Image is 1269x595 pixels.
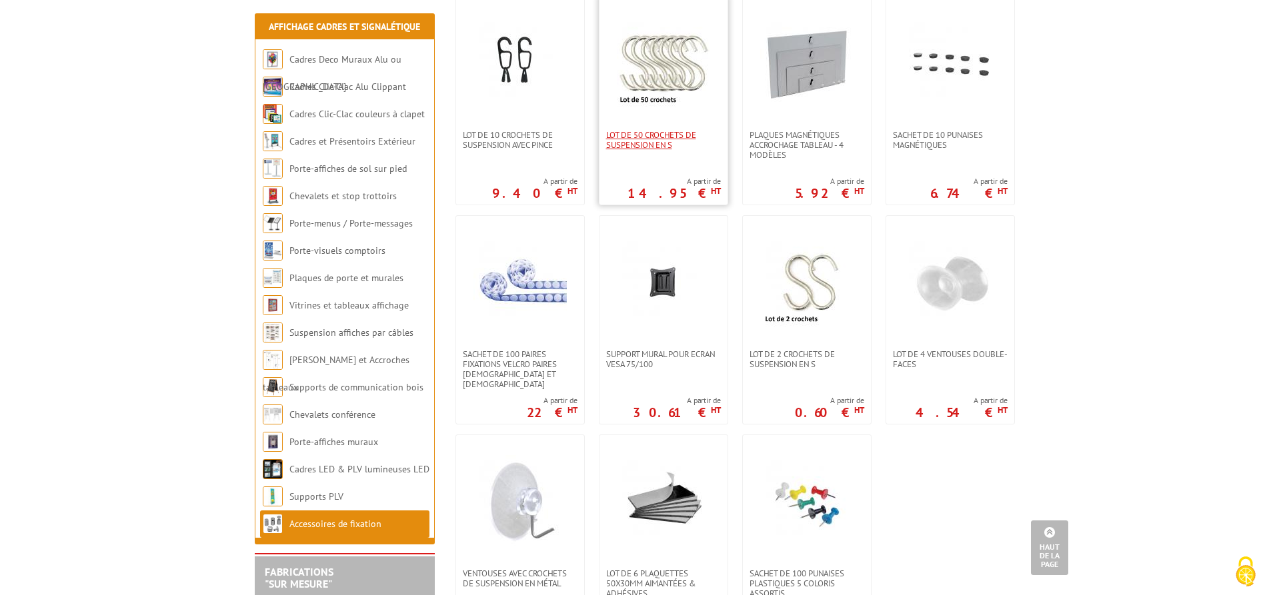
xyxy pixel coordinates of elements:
a: Cadres Clic-Clac couleurs à clapet [289,108,425,120]
span: Support mural pour Ecran VESA 75/100 [606,349,721,369]
span: Lot de 50 crochets de suspension en S [606,130,721,150]
a: [PERSON_NAME] et Accroches tableaux [263,354,409,393]
img: Porte-affiches de sol sur pied [263,159,283,179]
sup: HT [854,185,864,197]
img: Cadres LED & PLV lumineuses LED [263,459,283,479]
a: Cadres Deco Muraux Alu ou [GEOGRAPHIC_DATA] [263,53,401,93]
img: Support mural pour Ecran VESA 75/100 [617,236,710,329]
img: Sachet de 10 punaises magnétiques [904,17,997,110]
span: Lot de 10 crochets de suspension avec pince [463,130,577,150]
img: Lot de 6 plaquettes 50X30mm aimantées & adhésives [617,455,710,548]
img: Cadres et Présentoirs Extérieur [263,131,283,151]
a: Lot de 10 crochets de suspension avec pince [456,130,584,150]
a: Lot de 50 crochets de suspension en S [599,130,728,150]
a: Porte-affiches muraux [289,436,378,448]
span: Lot de 4 ventouses double-faces [893,349,1008,369]
p: 30.61 € [633,408,721,416]
img: Porte-affiches muraux [263,432,283,452]
a: Chevalets conférence [289,408,375,420]
a: FABRICATIONS"Sur Mesure" [265,565,333,590]
p: 4.54 € [916,408,1008,416]
p: 14.95 € [627,189,721,197]
a: Cadres et Présentoirs Extérieur [289,135,415,147]
img: Porte-menus / Porte-messages [263,213,283,233]
sup: HT [854,404,864,416]
img: Suspension affiches par câbles [263,322,283,342]
img: Lot de 2 crochets de suspension en S [760,236,854,329]
span: Ventouses avec crochets de suspension en métal [463,568,577,588]
sup: HT [998,404,1008,416]
img: Porte-visuels comptoirs [263,241,283,261]
img: Accessoires de fixation [263,514,283,534]
img: Vitrines et tableaux affichage [263,295,283,315]
span: Lot de 2 crochets de suspension en S [750,349,864,369]
sup: HT [998,185,1008,197]
sup: HT [567,404,577,416]
img: Plaques de porte et murales [263,268,283,288]
a: Lot de 2 crochets de suspension en S [743,349,871,369]
img: Supports PLV [263,486,283,506]
span: A partir de [633,395,721,406]
span: Sachet de 10 punaises magnétiques [893,130,1008,150]
a: Chevalets et stop trottoirs [289,190,397,202]
a: Porte-menus / Porte-messages [289,217,413,229]
img: Sachet de 100 paires fixations Velcro paires mâles et femelles [473,236,567,329]
a: Supports PLV [289,490,343,502]
span: A partir de [795,176,864,187]
span: A partir de [795,395,864,406]
a: Plaques de porte et murales [289,272,403,284]
a: Ventouses avec crochets de suspension en métal [456,568,584,588]
img: Lot de 10 crochets de suspension avec pince [473,17,567,110]
a: Sachet de 100 paires fixations Velcro paires [DEMOGRAPHIC_DATA] et [DEMOGRAPHIC_DATA] [456,349,584,389]
a: Support mural pour Ecran VESA 75/100 [599,349,728,369]
a: Suspension affiches par câbles [289,326,413,338]
a: Sachet de 10 punaises magnétiques [886,130,1014,150]
img: Sachet de 100 punaises plastiques 5 coloris assortis [760,455,854,548]
img: Ventouses avec crochets de suspension en métal [473,455,567,548]
a: Porte-affiches de sol sur pied [289,163,407,175]
a: Porte-visuels comptoirs [289,245,385,257]
a: Accessoires de fixation [289,518,381,530]
p: 0.60 € [795,408,864,416]
p: 5.92 € [795,189,864,197]
img: Chevalets et stop trottoirs [263,186,283,206]
span: A partir de [627,176,721,187]
a: Plaques magnétiques accrochage tableau - 4 modèles [743,130,871,160]
img: Cadres Deco Muraux Alu ou Bois [263,49,283,69]
span: Plaques magnétiques accrochage tableau - 4 modèles [750,130,864,160]
img: Cadres Clic-Clac couleurs à clapet [263,104,283,124]
p: 22 € [527,408,577,416]
p: 6.74 € [930,189,1008,197]
span: Sachet de 100 paires fixations Velcro paires [DEMOGRAPHIC_DATA] et [DEMOGRAPHIC_DATA] [463,349,577,389]
span: A partir de [492,176,577,187]
a: Affichage Cadres et Signalétique [269,21,420,33]
sup: HT [567,185,577,197]
a: Haut de la page [1031,520,1068,575]
img: Chevalets conférence [263,404,283,424]
sup: HT [711,404,721,416]
span: A partir de [916,395,1008,406]
button: Cookies (fenêtre modale) [1222,550,1269,595]
a: Cadres LED & PLV lumineuses LED [289,463,429,475]
sup: HT [711,185,721,197]
img: Plaques magnétiques accrochage tableau - 4 modèles [760,17,854,110]
img: Lot de 50 crochets de suspension en S [617,17,710,110]
img: Cookies (fenêtre modale) [1229,555,1262,588]
a: Vitrines et tableaux affichage [289,299,409,311]
span: A partir de [930,176,1008,187]
a: Supports de communication bois [289,381,423,393]
span: A partir de [527,395,577,406]
a: Cadres Clic-Clac Alu Clippant [289,81,406,93]
p: 9.40 € [492,189,577,197]
img: Cimaises et Accroches tableaux [263,350,283,370]
img: Lot de 4 ventouses double-faces [904,236,997,329]
a: Lot de 4 ventouses double-faces [886,349,1014,369]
